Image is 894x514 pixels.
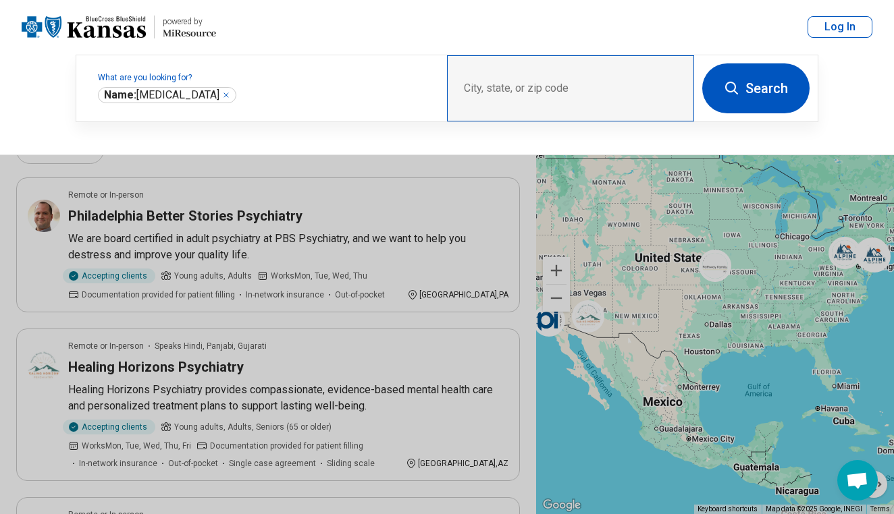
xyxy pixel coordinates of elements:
img: Blue Cross Blue Shield Kansas [22,11,146,43]
button: Search [702,63,810,113]
div: psychiatrist [98,87,236,103]
button: psychiatrist [222,91,230,99]
label: What are you looking for? [98,74,431,82]
span: Name: [104,88,136,101]
span: [MEDICAL_DATA] [104,88,219,102]
a: Open chat [837,460,878,501]
a: Blue Cross Blue Shield Kansaspowered by [22,11,216,43]
button: Log In [808,16,872,38]
div: powered by [163,16,216,28]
